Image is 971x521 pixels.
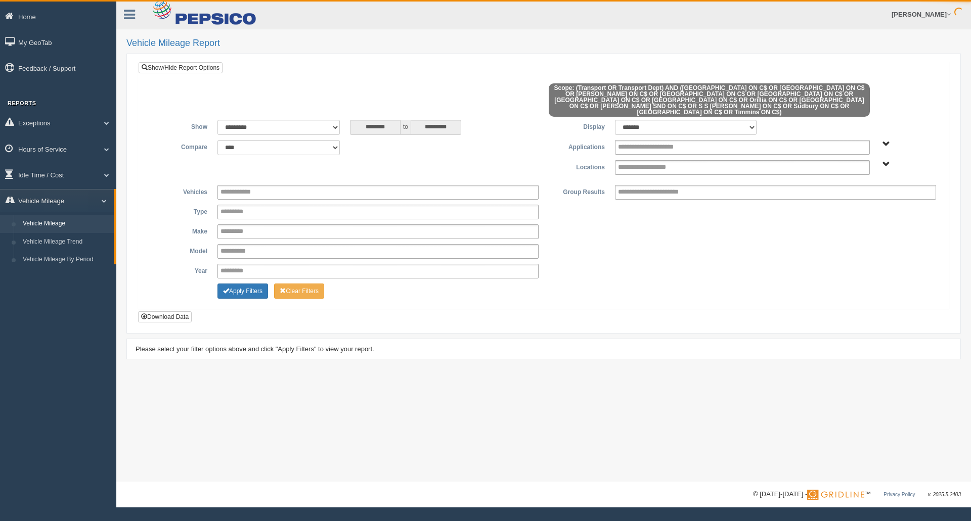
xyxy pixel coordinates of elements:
[884,492,915,497] a: Privacy Policy
[126,38,961,49] h2: Vehicle Mileage Report
[544,185,610,197] label: Group Results
[18,215,114,233] a: Vehicle Mileage
[217,283,268,299] button: Change Filter Options
[544,120,610,132] label: Display
[18,251,114,269] a: Vehicle Mileage By Period
[146,244,212,256] label: Model
[146,185,212,197] label: Vehicles
[18,233,114,251] a: Vehicle Mileage Trend
[139,62,223,73] a: Show/Hide Report Options
[274,283,324,299] button: Change Filter Options
[146,224,212,236] label: Make
[146,264,212,276] label: Year
[146,140,212,152] label: Compare
[146,205,212,217] label: Type
[401,120,411,135] span: to
[807,490,864,500] img: Gridline
[544,160,610,172] label: Locations
[753,489,961,500] div: © [DATE]-[DATE] - ™
[136,345,374,353] span: Please select your filter options above and click "Apply Filters" to view your report.
[138,311,192,322] button: Download Data
[544,140,610,152] label: Applications
[928,492,961,497] span: v. 2025.5.2403
[549,83,870,117] span: Scope: (Transport OR Transport Dept) AND ([GEOGRAPHIC_DATA] ON C$ OR [GEOGRAPHIC_DATA] ON C$ OR [...
[146,120,212,132] label: Show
